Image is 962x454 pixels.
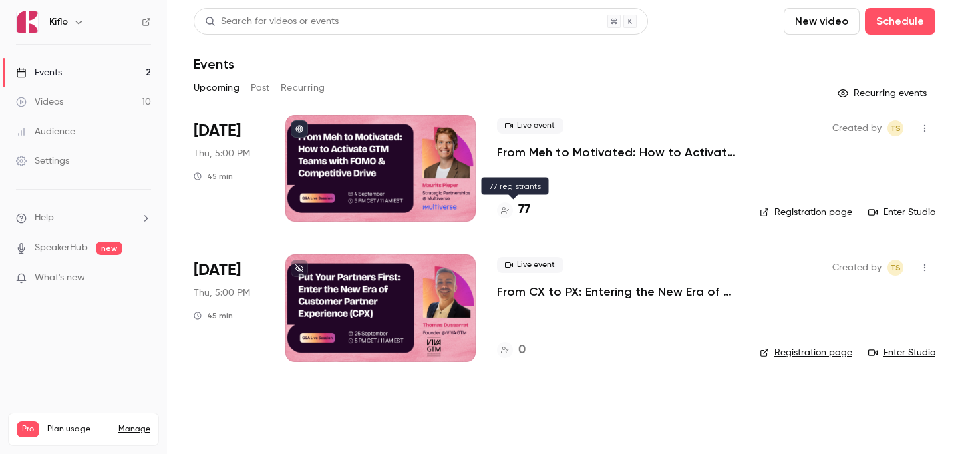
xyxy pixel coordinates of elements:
span: [DATE] [194,120,241,142]
span: Thu, 5:00 PM [194,286,250,300]
a: From Meh to Motivated: How to Activate GTM Teams with FOMO & Competitive Drive [497,144,738,160]
a: Registration page [760,346,852,359]
span: Live event [497,118,563,134]
button: Recurring events [832,83,935,104]
a: From CX to PX: Entering the New Era of Partner Experience [497,284,738,300]
div: 45 min [194,171,233,182]
button: New video [784,8,860,35]
span: Tomica Stojanovikj [887,120,903,136]
span: Tomica Stojanovikj [887,260,903,276]
span: TS [890,260,901,276]
h4: 0 [518,341,526,359]
div: Audience [16,125,75,138]
h1: Events [194,56,234,72]
span: Help [35,211,54,225]
span: TS [890,120,901,136]
div: Settings [16,154,69,168]
img: Kiflo [17,11,38,33]
div: Events [16,66,62,79]
a: Enter Studio [868,346,935,359]
span: Thu, 5:00 PM [194,147,250,160]
button: Recurring [281,77,325,99]
div: Search for videos or events [205,15,339,29]
a: Enter Studio [868,206,935,219]
a: Registration page [760,206,852,219]
button: Schedule [865,8,935,35]
span: Live event [497,257,563,273]
button: Upcoming [194,77,240,99]
div: Sep 4 Thu, 5:00 PM (Europe/Rome) [194,115,264,222]
h6: Kiflo [49,15,68,29]
a: Manage [118,424,150,435]
span: Created by [832,260,882,276]
span: [DATE] [194,260,241,281]
a: SpeakerHub [35,241,88,255]
span: Created by [832,120,882,136]
iframe: Noticeable Trigger [135,272,151,284]
a: 77 [497,201,530,219]
span: Plan usage [47,424,110,435]
div: Sep 25 Thu, 5:00 PM (Europe/Rome) [194,254,264,361]
div: Videos [16,95,63,109]
li: help-dropdown-opener [16,211,151,225]
a: 0 [497,341,526,359]
div: 45 min [194,310,233,321]
span: Pro [17,421,39,437]
button: Past [251,77,270,99]
span: What's new [35,271,85,285]
span: new [96,242,122,255]
h4: 77 [518,201,530,219]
